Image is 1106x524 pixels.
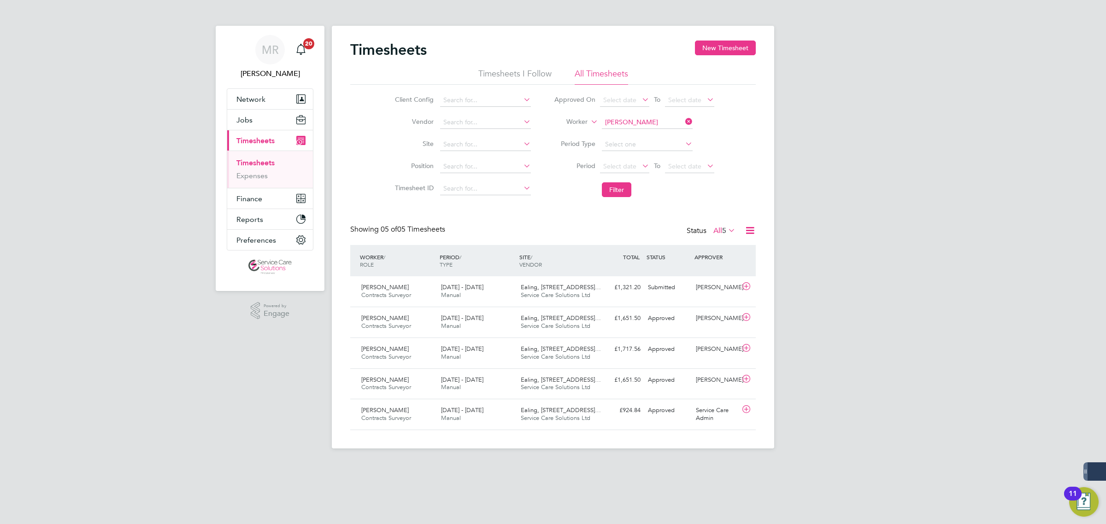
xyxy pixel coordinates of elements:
[350,225,447,234] div: Showing
[264,310,289,318] span: Engage
[227,110,313,130] button: Jobs
[554,140,595,148] label: Period Type
[392,162,434,170] label: Position
[644,373,692,388] div: Approved
[216,26,324,291] nav: Main navigation
[692,342,740,357] div: [PERSON_NAME]
[651,93,663,105] span: To
[440,116,531,129] input: Search for...
[441,291,461,299] span: Manual
[358,249,437,273] div: WORKER
[644,249,692,265] div: STATUS
[361,283,409,291] span: [PERSON_NAME]
[227,130,313,151] button: Timesheets
[441,383,461,391] span: Manual
[251,302,290,320] a: Powered byEngage
[236,95,265,104] span: Network
[692,280,740,295] div: [PERSON_NAME]
[521,322,590,330] span: Service Care Solutions Ltd
[361,414,411,422] span: Contracts Surveyor
[361,291,411,299] span: Contracts Surveyor
[546,117,588,127] label: Worker
[361,314,409,322] span: [PERSON_NAME]
[521,345,601,353] span: Ealing, [STREET_ADDRESS]…
[722,226,726,235] span: 5
[575,68,628,85] li: All Timesheets
[602,182,631,197] button: Filter
[554,95,595,104] label: Approved On
[596,280,644,295] div: £1,321.20
[350,41,427,59] h2: Timesheets
[441,283,483,291] span: [DATE] - [DATE]
[623,253,640,261] span: TOTAL
[227,209,313,229] button: Reports
[517,249,597,273] div: SITE
[227,68,313,79] span: Matt Robson
[521,283,601,291] span: Ealing, [STREET_ADDRESS]…
[227,35,313,79] a: MR[PERSON_NAME]
[441,376,483,384] span: [DATE] - [DATE]
[478,68,552,85] li: Timesheets I Follow
[644,311,692,326] div: Approved
[392,140,434,148] label: Site
[392,95,434,104] label: Client Config
[361,383,411,391] span: Contracts Surveyor
[441,414,461,422] span: Manual
[596,403,644,418] div: £924.84
[440,182,531,195] input: Search for...
[441,406,483,414] span: [DATE] - [DATE]
[248,260,292,274] img: servicecare-logo-retina.png
[521,291,590,299] span: Service Care Solutions Ltd
[687,225,737,238] div: Status
[236,116,253,124] span: Jobs
[303,38,314,49] span: 20
[360,261,374,268] span: ROLE
[262,44,279,56] span: MR
[361,345,409,353] span: [PERSON_NAME]
[603,96,636,104] span: Select date
[644,342,692,357] div: Approved
[361,406,409,414] span: [PERSON_NAME]
[392,117,434,126] label: Vendor
[692,311,740,326] div: [PERSON_NAME]
[596,373,644,388] div: £1,651.50
[361,376,409,384] span: [PERSON_NAME]
[603,162,636,170] span: Select date
[440,160,531,173] input: Search for...
[596,311,644,326] div: £1,651.50
[236,236,276,245] span: Preferences
[521,406,601,414] span: Ealing, [STREET_ADDRESS]…
[713,226,735,235] label: All
[695,41,756,55] button: New Timesheet
[521,376,601,384] span: Ealing, [STREET_ADDRESS]…
[668,96,701,104] span: Select date
[227,230,313,250] button: Preferences
[383,253,385,261] span: /
[292,35,310,64] a: 20
[381,225,445,234] span: 05 Timesheets
[227,260,313,274] a: Go to home page
[437,249,517,273] div: PERIOD
[236,136,275,145] span: Timesheets
[644,403,692,418] div: Approved
[692,403,740,426] div: Service Care Admin
[440,94,531,107] input: Search for...
[692,249,740,265] div: APPROVER
[1069,487,1099,517] button: Open Resource Center, 11 new notifications
[361,322,411,330] span: Contracts Surveyor
[381,225,397,234] span: 05 of
[227,188,313,209] button: Finance
[440,138,531,151] input: Search for...
[692,373,740,388] div: [PERSON_NAME]
[441,314,483,322] span: [DATE] - [DATE]
[441,345,483,353] span: [DATE] - [DATE]
[236,194,262,203] span: Finance
[227,151,313,188] div: Timesheets
[459,253,461,261] span: /
[644,280,692,295] div: Submitted
[668,162,701,170] span: Select date
[519,261,542,268] span: VENDOR
[440,261,453,268] span: TYPE
[392,184,434,192] label: Timesheet ID
[596,342,644,357] div: £1,717.56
